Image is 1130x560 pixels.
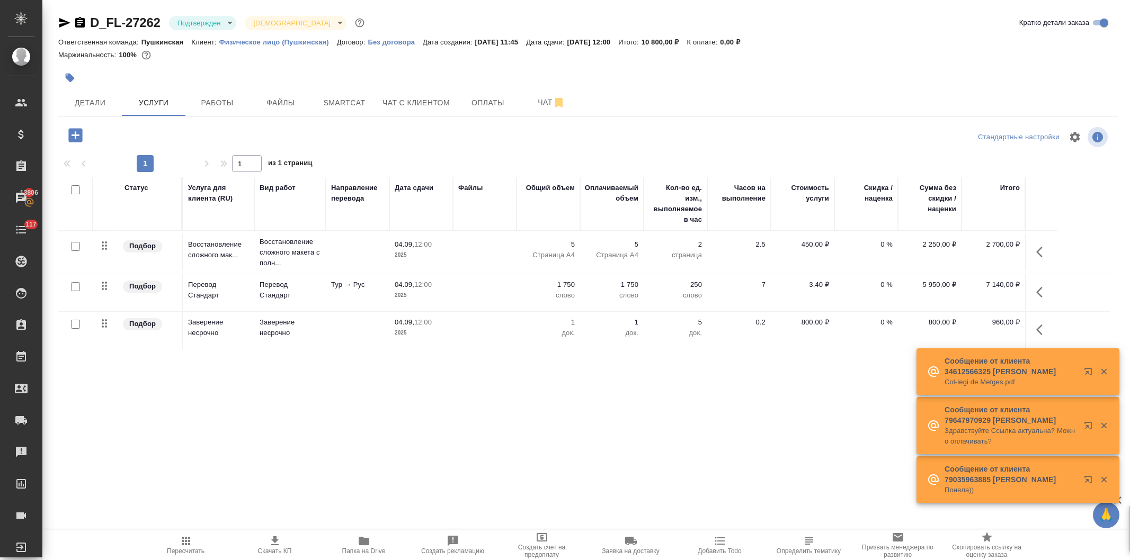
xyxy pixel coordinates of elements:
button: Определить тематику [764,530,853,560]
p: Заверение несрочно [260,317,321,338]
div: Стоимость услуги [776,183,829,204]
span: Определить тематику [777,547,841,555]
span: Создать рекламацию [421,547,484,555]
div: Подтвержден [245,16,346,30]
button: [DEMOGRAPHIC_DATA] [250,19,333,28]
div: Статус [124,183,148,193]
p: 0 % [840,239,893,250]
a: D_FL-27262 [90,15,161,30]
p: 5 950,00 ₽ [903,279,956,290]
span: Создать счет на предоплату [504,544,580,558]
span: Заявка на доставку [602,547,659,555]
button: Скопировать ссылку [74,16,86,29]
span: Призвать менеджера по развитию [860,544,936,558]
p: 0,00 ₽ [720,38,748,46]
button: Создать счет на предоплату [497,530,586,560]
span: 13806 [14,187,45,198]
p: 1 [522,317,575,328]
a: 13806 [3,185,40,211]
button: Открыть в новой вкладке [1078,415,1103,440]
p: Перевод Стандарт [260,279,321,301]
span: Файлы [255,96,306,110]
p: К оплате: [687,38,720,46]
span: Детали [65,96,115,110]
p: Страница А4 [585,250,638,260]
p: Сообщение от клиента 79035963885 [PERSON_NAME] [945,464,1077,485]
p: Дата сдачи: [526,38,567,46]
p: 12:00 [414,240,432,248]
button: Доп статусы указывают на важность/срочность заказа [353,16,367,30]
div: Скидка / наценка [840,183,893,204]
p: Поняла)) [945,485,1077,495]
svg: Отписаться [553,96,565,109]
p: 1 750 [585,279,638,290]
p: 0 % [840,279,893,290]
a: Физическое лицо (Пушкинская) [219,37,337,46]
p: 7 140,00 ₽ [967,279,1020,290]
p: Восстановление сложного мак... [188,239,249,260]
span: Чат с клиентом [382,96,450,110]
p: 04.09, [395,240,414,248]
p: 800,00 ₽ [903,317,956,328]
div: Дата сдачи [395,183,433,193]
button: Призвать менеджера по развитию [853,530,942,560]
div: Сумма без скидки / наценки [903,183,956,214]
span: Скачать КП [258,547,292,555]
button: Папка на Drive [319,530,408,560]
p: слово [649,290,702,301]
p: Подбор [129,319,156,329]
p: 2025 [395,328,448,338]
p: 2 [649,239,702,250]
p: слово [585,290,638,301]
button: Скопировать ссылку для ЯМессенджера [58,16,71,29]
button: Добавить тэг [58,66,82,89]
span: Посмотреть информацию [1088,127,1110,147]
p: Подбор [129,281,156,292]
div: split button [975,129,1062,146]
p: Сообщение от клиента 34612566325 [PERSON_NAME] [945,356,1077,377]
span: Кратко детали заказа [1019,17,1089,28]
a: Без договора [368,37,423,46]
button: Добавить Todo [675,530,764,560]
p: 3,40 ₽ [776,279,829,290]
p: 2025 [395,290,448,301]
p: Пушкинская [141,38,192,46]
a: 117 [3,216,40,243]
p: Здравствуйте Ссылка актуальна? Можно оплачивать? [945,426,1077,447]
button: Показать кнопки [1030,317,1055,342]
p: Перевод Стандарт [188,279,249,301]
p: [DATE] 11:45 [475,38,527,46]
span: Smartcat [319,96,370,110]
button: Добавить услугу [61,124,90,146]
span: Работы [192,96,243,110]
button: Открыть в новой вкладке [1078,361,1103,386]
span: Пересчитать [167,547,204,555]
p: 10 800,00 ₽ [642,38,687,46]
div: Итого [1000,183,1020,193]
button: 0.00 RUB; [139,48,153,62]
p: 960,00 ₽ [967,317,1020,328]
button: Открыть в новой вкладке [1078,469,1103,494]
p: 450,00 ₽ [776,239,829,250]
span: Настроить таблицу [1062,124,1088,150]
button: Пересчитать [141,530,230,560]
p: 04.09, [395,318,414,326]
div: Оплачиваемый объем [585,183,638,204]
p: 2 700,00 ₽ [967,239,1020,250]
p: док. [522,328,575,338]
button: Подтвержден [174,19,224,28]
p: 2025 [395,250,448,260]
p: 5 [585,239,638,250]
p: Итого: [618,38,641,46]
div: Услуга для клиента (RU) [188,183,249,204]
button: Закрыть [1093,475,1115,484]
span: Папка на Drive [342,547,386,555]
p: Подбор [129,241,156,251]
p: 04.09, [395,281,414,288]
p: 5 [522,239,575,250]
p: Восстановление сложного макета с полн... [260,237,321,268]
div: Часов на выполнение [713,183,766,204]
p: [DATE] 12:00 [567,38,619,46]
button: Создать рекламацию [408,530,497,560]
button: Закрыть [1093,421,1115,430]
